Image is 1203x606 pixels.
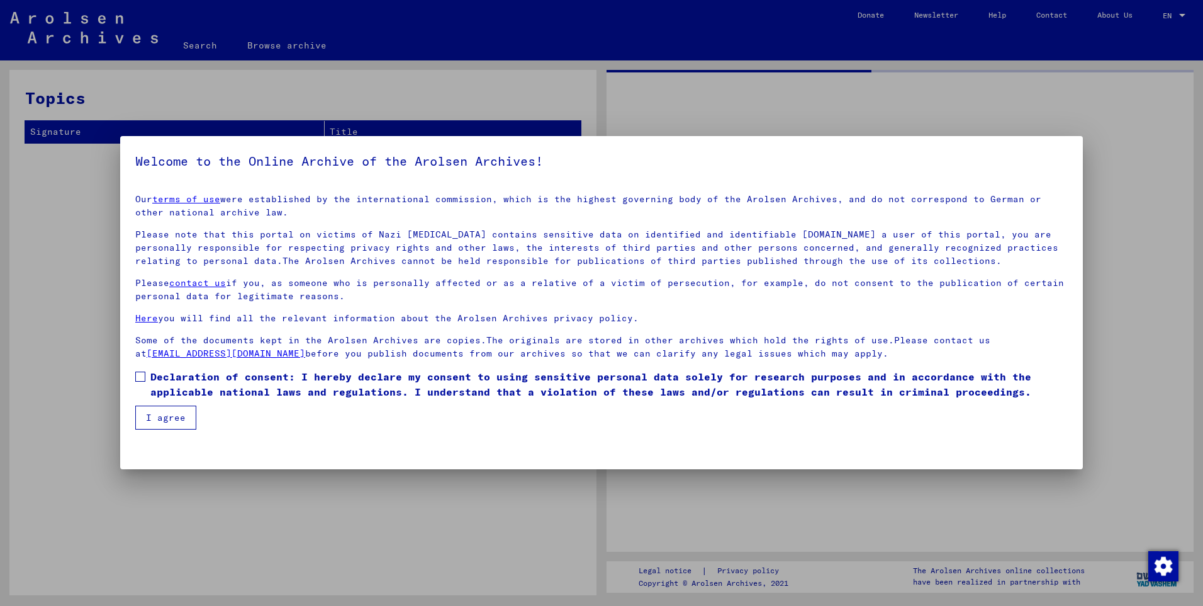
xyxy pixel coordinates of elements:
[135,406,196,430] button: I agree
[1148,551,1178,581] img: Change consent
[135,277,1068,303] p: Please if you, as someone who is personally affected or as a relative of a victim of persecution,...
[150,369,1068,399] span: Declaration of consent: I hereby declare my consent to using sensitive personal data solely for r...
[152,193,220,205] a: terms of use
[169,277,226,289] a: contact us
[135,193,1068,219] p: Our were established by the international commission, which is the highest governing body of the ...
[135,151,1068,171] h5: Welcome to the Online Archive of the Arolsen Archives!
[135,312,1068,325] p: you will find all the relevant information about the Arolsen Archives privacy policy.
[135,334,1068,360] p: Some of the documents kept in the Arolsen Archives are copies.The originals are stored in other a...
[135,312,158,324] a: Here
[135,228,1068,268] p: Please note that this portal on victims of Nazi [MEDICAL_DATA] contains sensitive data on identif...
[147,348,305,359] a: [EMAIL_ADDRESS][DOMAIN_NAME]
